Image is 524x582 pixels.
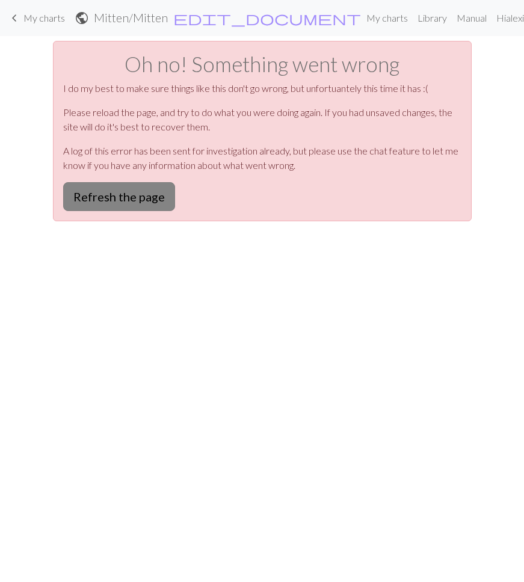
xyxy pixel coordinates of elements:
[63,51,461,76] h1: Oh no! Something went wrong
[94,11,168,25] h2: Mitten / Mitten
[75,10,89,26] span: public
[63,144,461,173] p: A log of this error has been sent for investigation already, but please use the chat feature to l...
[7,8,65,28] a: My charts
[362,6,413,30] a: My charts
[452,6,492,30] a: Manual
[413,6,452,30] a: Library
[173,10,361,26] span: edit_document
[63,81,461,96] p: I do my best to make sure things like this don't go wrong, but unfortuantely this time it has :(
[23,12,65,23] span: My charts
[7,10,22,26] span: keyboard_arrow_left
[63,182,175,211] button: Refresh the page
[63,105,461,134] p: Please reload the page, and try to do what you were doing again. If you had unsaved changes, the ...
